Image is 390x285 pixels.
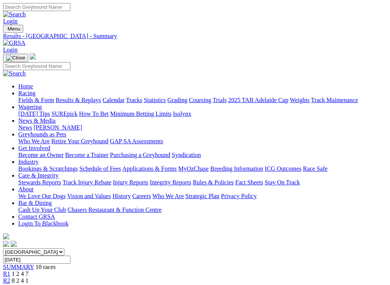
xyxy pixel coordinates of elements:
[18,97,54,103] a: Fields & Form
[18,152,387,159] div: Get Involved
[18,97,387,104] div: Racing
[113,179,148,186] a: Injury Reports
[172,152,201,158] a: Syndication
[67,207,161,213] a: Chasers Restaurant & Function Centre
[178,165,209,172] a: MyOzChase
[11,241,17,247] img: twitter.svg
[265,165,301,172] a: ICG Outcomes
[51,138,109,144] a: Retire Your Greyhound
[3,40,26,46] img: GRSA
[303,165,327,172] a: Race Safe
[8,26,20,32] span: Menu
[18,110,50,117] a: [DATE] Tips
[62,179,111,186] a: Track Injury Rebate
[122,165,177,172] a: Applications & Forms
[18,152,64,158] a: Become an Owner
[18,200,52,206] a: Bar & Dining
[3,271,10,277] a: R1
[185,193,219,199] a: Strategic Plan
[210,165,263,172] a: Breeding Information
[102,97,125,103] a: Calendar
[34,124,82,131] a: [PERSON_NAME]
[18,220,69,227] a: Login To Blackbook
[18,207,66,213] a: Cash Up Your Club
[150,179,191,186] a: Integrity Reports
[144,97,166,103] a: Statistics
[3,70,26,77] img: Search
[3,11,26,18] img: Search
[18,131,66,138] a: Greyhounds as Pets
[228,97,288,103] a: 2025 TAB Adelaide Cup
[3,256,70,264] input: Select date
[67,193,111,199] a: Vision and Values
[3,54,28,62] button: Toggle navigation
[3,33,387,40] a: Results - [GEOGRAPHIC_DATA] - Summary
[18,193,387,200] div: About
[112,193,131,199] a: History
[18,159,38,165] a: Industry
[3,62,70,70] input: Search
[3,233,9,239] img: logo-grsa-white.png
[311,97,358,103] a: Track Maintenance
[3,241,9,247] img: facebook.svg
[3,18,18,24] a: Login
[65,152,109,158] a: Become a Trainer
[18,172,59,179] a: Care & Integrity
[51,110,77,117] a: SUREpick
[18,165,78,172] a: Bookings & Scratchings
[173,110,191,117] a: Isolynx
[3,3,70,11] input: Search
[18,104,42,110] a: Wagering
[193,179,234,186] a: Rules & Policies
[18,145,50,151] a: Get Involved
[18,124,387,131] div: News & Media
[30,53,36,59] img: logo-grsa-white.png
[18,213,55,220] a: Contact GRSA
[18,90,35,96] a: Racing
[110,138,163,144] a: GAP SA Assessments
[18,165,387,172] div: Industry
[290,97,310,103] a: Weights
[213,97,227,103] a: Trials
[18,179,387,186] div: Care & Integrity
[110,110,171,117] a: Minimum Betting Limits
[79,165,121,172] a: Schedule of Fees
[132,193,151,199] a: Careers
[79,110,109,117] a: How To Bet
[35,264,56,270] span: 10 races
[12,277,29,284] span: 8 2 4 1
[3,25,23,33] button: Toggle navigation
[18,179,61,186] a: Stewards Reports
[18,83,33,90] a: Home
[18,124,32,131] a: News
[18,193,66,199] a: We Love Our Dogs
[126,97,142,103] a: Tracks
[221,193,257,199] a: Privacy Policy
[12,271,29,277] span: 1 2 4 7
[3,46,18,53] a: Login
[235,179,263,186] a: Fact Sheets
[3,277,10,284] a: R2
[18,186,34,192] a: About
[3,264,34,270] a: SUMMARY
[18,138,50,144] a: Who We Are
[110,152,170,158] a: Purchasing a Greyhound
[18,117,56,124] a: News & Media
[56,97,101,103] a: Results & Replays
[265,179,300,186] a: Stay On Track
[18,207,387,213] div: Bar & Dining
[189,97,211,103] a: Coursing
[6,55,25,61] img: Close
[18,110,387,117] div: Wagering
[168,97,187,103] a: Grading
[18,138,387,145] div: Greyhounds as Pets
[152,193,184,199] a: Who We Are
